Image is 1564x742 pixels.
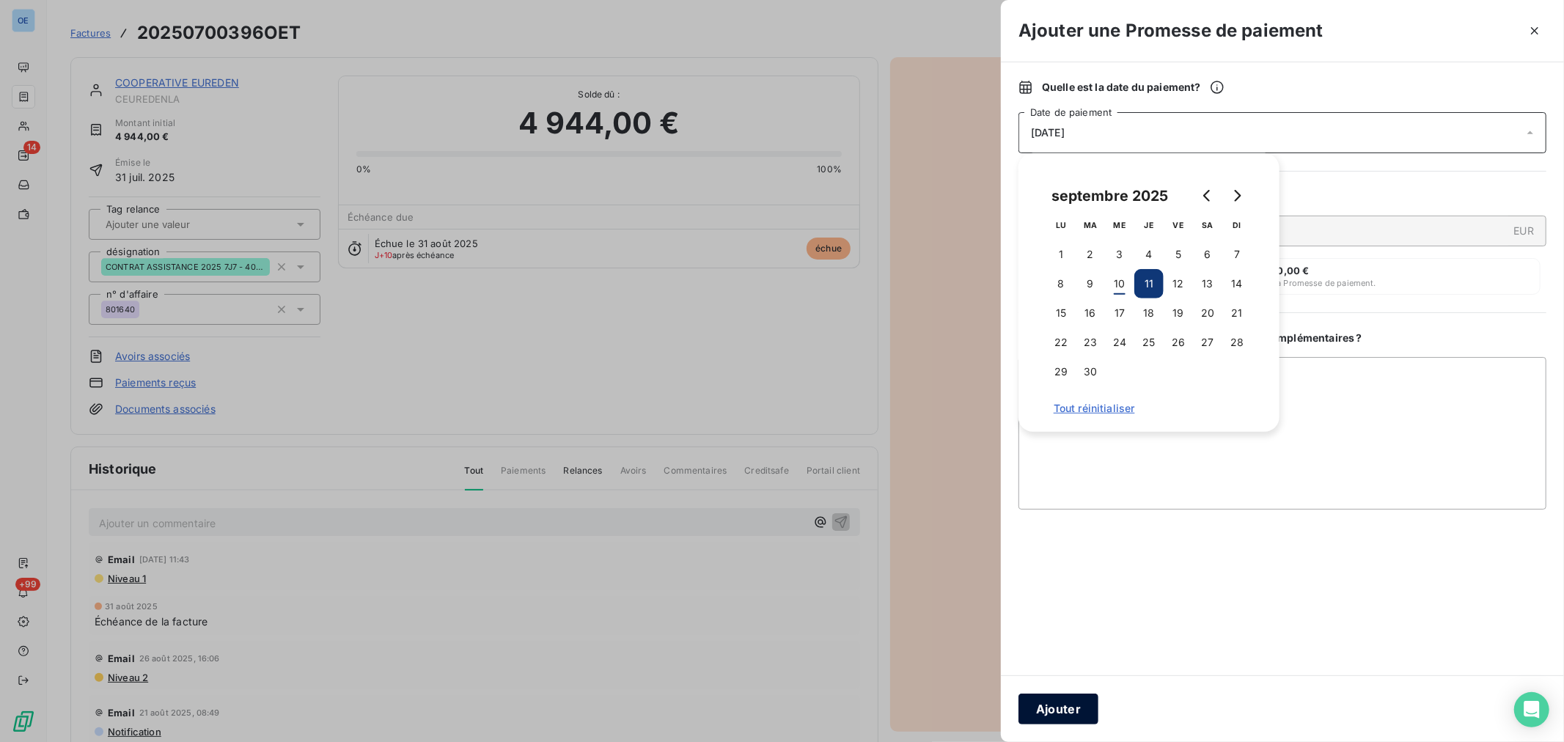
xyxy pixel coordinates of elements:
[1193,181,1222,210] button: Go to previous month
[1054,403,1244,414] span: Tout réinitialiser
[1031,127,1065,139] span: [DATE]
[1222,269,1252,298] button: 14
[1076,328,1105,357] button: 23
[1018,18,1323,44] h3: Ajouter une Promesse de paiement
[1046,240,1076,269] button: 1
[1164,269,1193,298] button: 12
[1164,210,1193,240] th: vendredi
[1222,210,1252,240] th: dimanche
[1046,298,1076,328] button: 15
[1134,240,1164,269] button: 4
[1046,210,1076,240] th: lundi
[1105,328,1134,357] button: 24
[1222,181,1252,210] button: Go to next month
[1046,328,1076,357] button: 22
[1076,298,1105,328] button: 16
[1193,328,1222,357] button: 27
[1076,357,1105,386] button: 30
[1134,210,1164,240] th: jeudi
[1222,240,1252,269] button: 7
[1076,269,1105,298] button: 9
[1105,269,1134,298] button: 10
[1277,265,1310,276] span: 0,00 €
[1193,269,1222,298] button: 13
[1076,210,1105,240] th: mardi
[1105,298,1134,328] button: 17
[1046,357,1076,386] button: 29
[1105,210,1134,240] th: mercredi
[1042,80,1225,95] span: Quelle est la date du paiement ?
[1193,298,1222,328] button: 20
[1193,240,1222,269] button: 6
[1105,240,1134,269] button: 3
[1514,692,1549,727] div: Open Intercom Messenger
[1222,328,1252,357] button: 28
[1164,328,1193,357] button: 26
[1193,210,1222,240] th: samedi
[1134,328,1164,357] button: 25
[1222,298,1252,328] button: 21
[1134,269,1164,298] button: 11
[1046,184,1174,207] div: septembre 2025
[1076,240,1105,269] button: 2
[1164,240,1193,269] button: 5
[1164,298,1193,328] button: 19
[1018,694,1098,724] button: Ajouter
[1046,269,1076,298] button: 8
[1134,298,1164,328] button: 18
